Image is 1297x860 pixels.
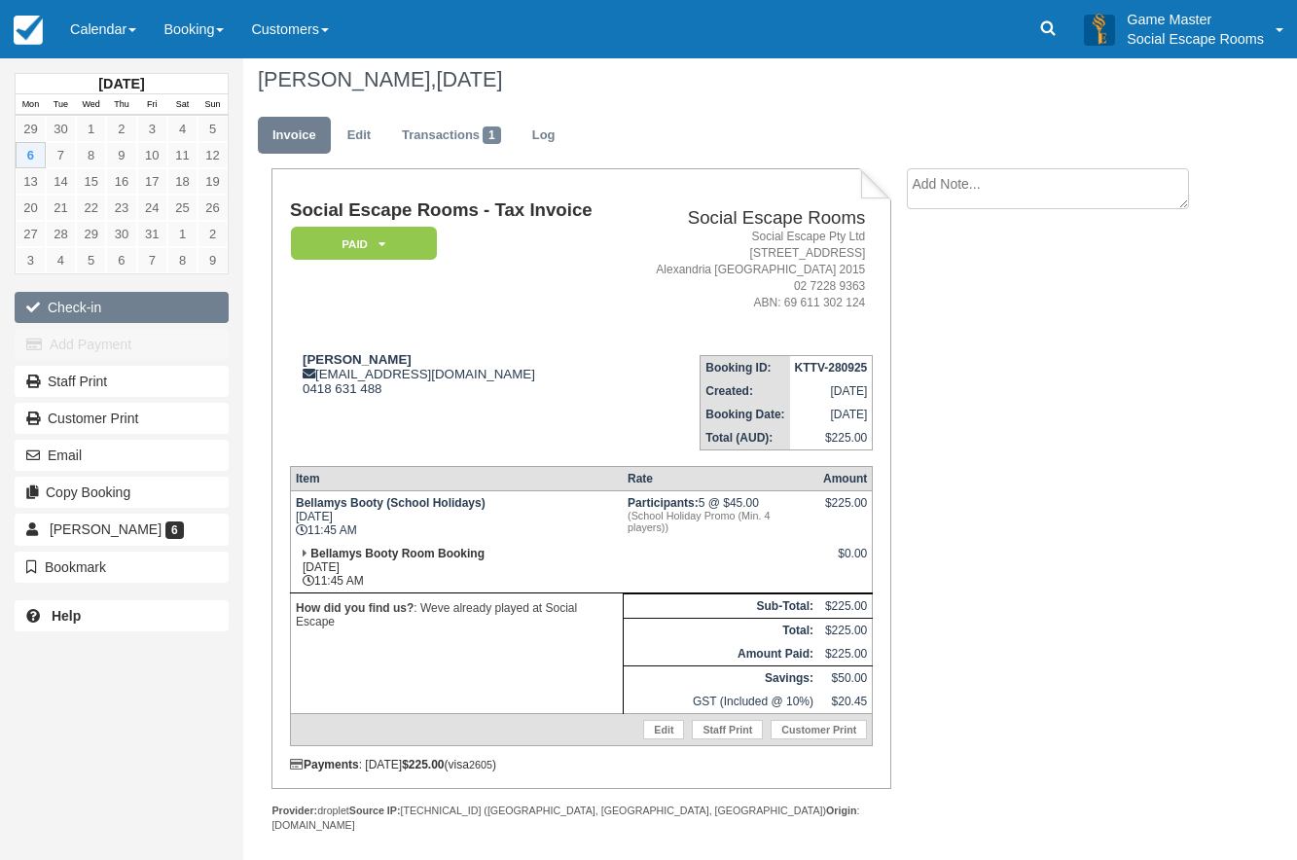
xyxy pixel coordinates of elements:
[290,352,625,396] div: [EMAIL_ADDRESS][DOMAIN_NAME] 0418 631 488
[15,600,229,631] a: Help
[290,466,623,490] th: Item
[137,142,167,168] a: 10
[46,116,76,142] a: 30
[167,221,198,247] a: 1
[106,142,136,168] a: 9
[46,247,76,273] a: 4
[15,514,229,545] a: [PERSON_NAME] 6
[623,490,818,542] td: 5 @ $45.00
[198,195,228,221] a: 26
[790,426,873,450] td: $225.00
[271,805,317,816] strong: Provider:
[76,247,106,273] a: 5
[137,221,167,247] a: 31
[310,547,485,560] strong: Bellamys Booty Room Booking
[106,94,136,116] th: Thu
[818,593,873,618] td: $225.00
[46,221,76,247] a: 28
[623,642,818,666] th: Amount Paid:
[167,247,198,273] a: 8
[106,116,136,142] a: 2
[198,142,228,168] a: 12
[692,720,763,739] a: Staff Print
[137,168,167,195] a: 17
[387,117,516,155] a: Transactions1
[632,229,866,312] address: Social Escape Pty Ltd [STREET_ADDRESS] Alexandria [GEOGRAPHIC_DATA] 2015 02 7228 9363 ABN: 69 611...
[76,116,106,142] a: 1
[818,642,873,666] td: $225.00
[76,195,106,221] a: 22
[818,690,873,714] td: $20.45
[16,142,46,168] a: 6
[643,720,684,739] a: Edit
[826,805,856,816] strong: Origin
[198,221,228,247] a: 2
[137,195,167,221] a: 24
[291,227,437,261] em: Paid
[98,76,144,91] strong: [DATE]
[16,221,46,247] a: 27
[518,117,570,155] a: Log
[167,116,198,142] a: 4
[198,116,228,142] a: 5
[628,510,813,533] em: (School Holiday Promo (Min. 4 players))
[165,521,184,539] span: 6
[1127,29,1264,49] p: Social Escape Rooms
[52,608,81,624] b: Help
[167,168,198,195] a: 18
[258,117,331,155] a: Invoice
[333,117,385,155] a: Edit
[623,665,818,690] th: Savings:
[46,142,76,168] a: 7
[1127,10,1264,29] p: Game Master
[167,94,198,116] th: Sat
[290,490,623,542] td: [DATE] 11:45 AM
[14,16,43,45] img: checkfront-main-nav-mini-logo.png
[290,758,873,771] div: : [DATE] (visa )
[623,466,818,490] th: Rate
[76,142,106,168] a: 8
[823,547,867,576] div: $0.00
[290,226,430,262] a: Paid
[436,67,502,91] span: [DATE]
[106,195,136,221] a: 23
[818,618,873,642] td: $225.00
[46,168,76,195] a: 14
[50,521,162,537] span: [PERSON_NAME]
[46,94,76,116] th: Tue
[402,758,444,771] strong: $225.00
[818,665,873,690] td: $50.00
[1084,14,1115,45] img: A3
[106,168,136,195] a: 16
[823,496,867,525] div: $225.00
[296,496,486,510] strong: Bellamys Booty (School Holidays)
[16,116,46,142] a: 29
[15,477,229,508] button: Copy Booking
[623,618,818,642] th: Total:
[16,195,46,221] a: 20
[349,805,401,816] strong: Source IP:
[76,94,106,116] th: Wed
[15,366,229,397] a: Staff Print
[16,168,46,195] a: 13
[701,426,790,450] th: Total (AUD):
[303,352,412,367] strong: [PERSON_NAME]
[198,247,228,273] a: 9
[258,68,1202,91] h1: [PERSON_NAME],
[15,440,229,471] button: Email
[623,593,818,618] th: Sub-Total:
[16,247,46,273] a: 3
[628,496,699,510] strong: Participants
[296,598,618,631] p: : Weve already played at Social Escape
[818,466,873,490] th: Amount
[290,758,359,771] strong: Payments
[15,552,229,583] button: Bookmark
[701,355,790,379] th: Booking ID:
[106,221,136,247] a: 30
[106,247,136,273] a: 6
[790,379,873,403] td: [DATE]
[290,200,625,221] h1: Social Escape Rooms - Tax Invoice
[167,195,198,221] a: 25
[632,208,866,229] h2: Social Escape Rooms
[483,126,501,144] span: 1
